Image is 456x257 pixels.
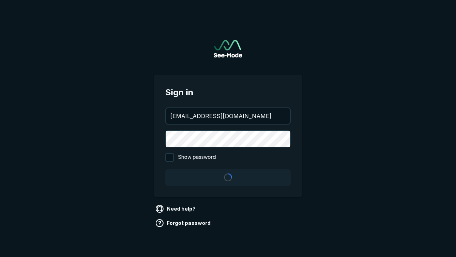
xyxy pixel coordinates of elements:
img: See-Mode Logo [214,40,242,57]
input: your@email.com [166,108,290,124]
a: Need help? [154,203,198,215]
a: Forgot password [154,217,213,229]
a: Go to sign in [214,40,242,57]
span: Show password [178,153,216,162]
span: Sign in [165,86,291,99]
